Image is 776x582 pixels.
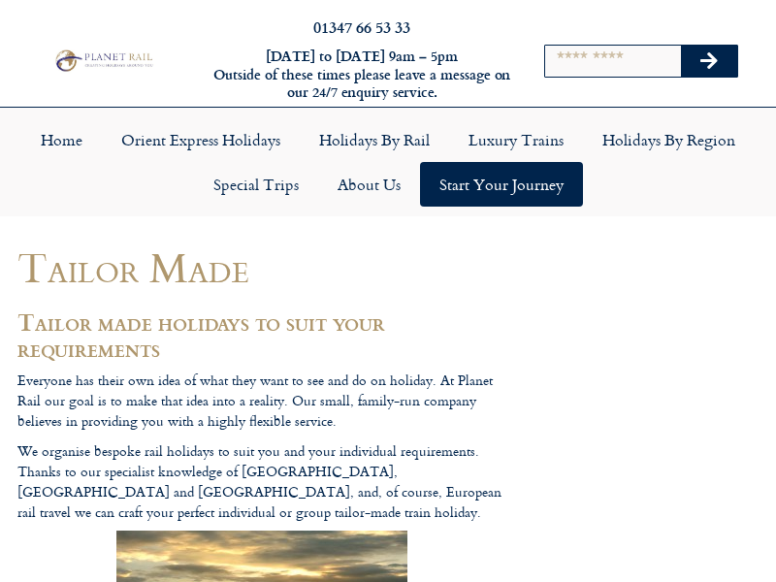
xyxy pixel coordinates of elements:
[318,162,420,207] a: About Us
[313,16,410,38] a: 01347 66 53 33
[51,48,155,73] img: Planet Rail Train Holidays Logo
[102,117,300,162] a: Orient Express Holidays
[10,117,766,207] nav: Menu
[17,370,506,431] p: Everyone has their own idea of what they want to see and do on holiday. At Planet Rail our goal i...
[17,440,506,522] p: We organise bespoke rail holidays to suit you and your individual requirements. Thanks to our spe...
[420,162,583,207] a: Start your Journey
[449,117,583,162] a: Luxury Trains
[21,117,102,162] a: Home
[211,48,512,102] h6: [DATE] to [DATE] 9am – 5pm Outside of these times please leave a message on our 24/7 enquiry serv...
[17,244,506,290] h1: Tailor Made
[300,117,449,162] a: Holidays by Rail
[17,308,506,361] h2: Tailor made holidays to suit your requirements
[681,46,737,77] button: Search
[194,162,318,207] a: Special Trips
[583,117,755,162] a: Holidays by Region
